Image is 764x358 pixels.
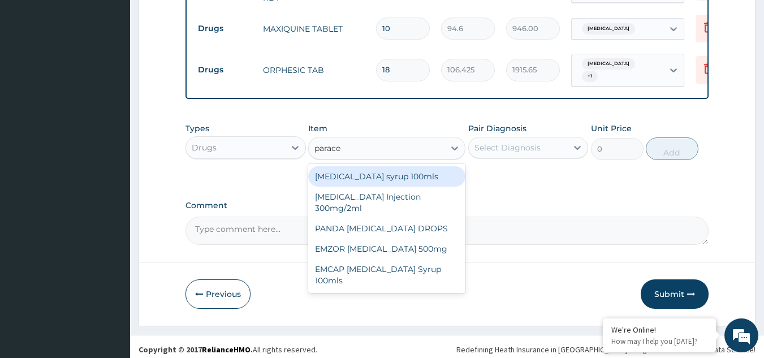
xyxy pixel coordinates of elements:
div: Redefining Heath Insurance in [GEOGRAPHIC_DATA] using Telemedicine and Data Science! [456,344,756,355]
div: [MEDICAL_DATA] Injection 300mg/2ml [308,187,465,218]
div: We're Online! [611,325,707,335]
label: Types [185,124,209,133]
td: Drugs [192,18,257,39]
div: EMCAP [MEDICAL_DATA] Syrup 100mls [308,259,465,291]
div: Minimize live chat window [185,6,213,33]
span: [MEDICAL_DATA] [582,58,635,70]
textarea: Type your message and hit 'Enter' [6,238,215,278]
span: [MEDICAL_DATA] [582,23,635,34]
button: Previous [185,279,251,309]
strong: Copyright © 2017 . [139,344,253,355]
label: Unit Price [591,123,632,134]
td: Drugs [192,59,257,80]
label: Item [308,123,327,134]
label: Comment [185,201,709,210]
a: RelianceHMO [202,344,251,355]
p: How may I help you today? [611,337,707,346]
label: Pair Diagnosis [468,123,526,134]
td: ORPHESIC TAB [257,59,370,81]
div: Chat with us now [59,63,190,78]
div: Select Diagnosis [474,142,541,153]
div: EMZOR [MEDICAL_DATA] 500mg [308,239,465,259]
span: + 1 [582,71,598,82]
button: Submit [641,279,709,309]
td: MAXIQUINE TABLET [257,18,370,40]
div: [MEDICAL_DATA] syrup 100mls [308,166,465,187]
span: We're online! [66,107,156,221]
button: Add [646,137,698,160]
div: Drugs [192,142,217,153]
img: d_794563401_company_1708531726252_794563401 [21,57,46,85]
div: PANDA [MEDICAL_DATA] DROPS [308,218,465,239]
